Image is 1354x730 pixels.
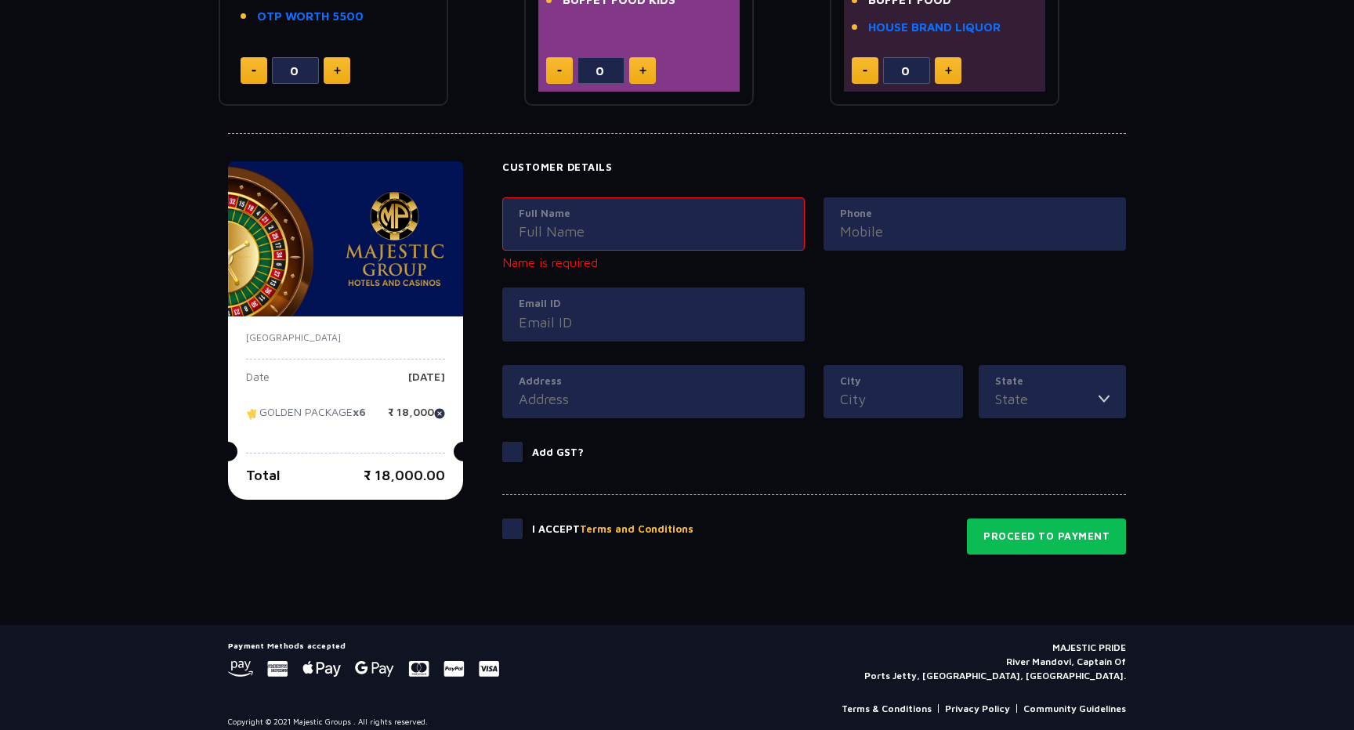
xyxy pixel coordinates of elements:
[557,70,562,72] img: minus
[502,253,805,272] p: Name is required
[246,371,270,395] p: Date
[840,206,1110,222] label: Phone
[364,464,445,486] p: ₹ 18,000.00
[995,388,1099,410] input: State
[228,716,428,728] p: Copyright © 2021 Majestic Groups . All rights reserved.
[519,296,788,312] label: Email ID
[228,641,499,650] h5: Payment Methods accepted
[388,407,445,430] p: ₹ 18,000
[1023,702,1126,716] a: Community Guidelines
[519,312,788,333] input: Email ID
[252,70,256,72] img: minus
[353,406,366,419] strong: x6
[842,702,932,716] a: Terms & Conditions
[519,221,788,242] input: Full Name
[519,374,788,389] label: Address
[246,407,366,430] p: GOLDEN PACKAGE
[868,19,1001,37] a: HOUSE BRAND LIQUOR
[840,374,947,389] label: City
[246,464,281,486] p: Total
[246,331,445,345] p: [GEOGRAPHIC_DATA]
[863,70,867,72] img: minus
[502,161,1126,174] h4: Customer Details
[257,8,364,26] a: OTP WORTH 5500
[995,374,1110,389] label: State
[1099,388,1110,410] img: toggler icon
[840,221,1110,242] input: Mobile
[228,161,463,316] img: majesticPride-banner
[864,641,1126,683] p: MAJESTIC PRIDE River Mandovi, Captain Of Ports Jetty, [GEOGRAPHIC_DATA], [GEOGRAPHIC_DATA].
[519,206,788,222] label: Full Name
[532,522,693,537] p: I Accept
[532,445,584,461] p: Add GST?
[967,519,1126,555] button: Proceed to Payment
[945,702,1010,716] a: Privacy Policy
[334,67,341,74] img: plus
[408,371,445,395] p: [DATE]
[639,67,646,74] img: plus
[519,388,788,410] input: Address
[840,388,947,410] input: City
[246,407,259,421] img: tikcet
[945,67,952,74] img: plus
[580,522,693,537] button: Terms and Conditions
